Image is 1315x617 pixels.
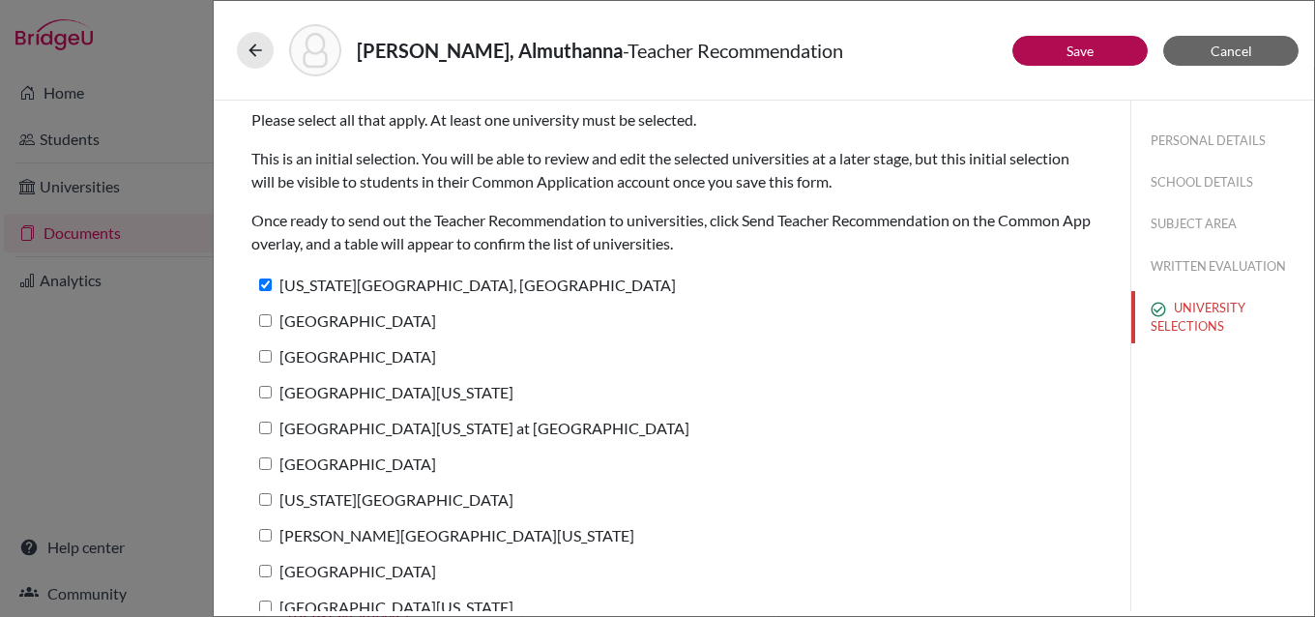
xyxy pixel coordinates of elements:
label: [GEOGRAPHIC_DATA] [251,557,436,585]
p: Please select all that apply. At least one university must be selected. [251,108,1093,132]
label: [US_STATE][GEOGRAPHIC_DATA] [251,485,513,514]
input: [GEOGRAPHIC_DATA] [259,350,272,363]
button: SCHOOL DETAILS [1131,165,1314,199]
input: [PERSON_NAME][GEOGRAPHIC_DATA][US_STATE] [259,529,272,542]
p: This is an initial selection. You will be able to review and edit the selected universities at a ... [251,147,1093,193]
button: WRITTEN EVALUATION [1131,250,1314,283]
input: [US_STATE][GEOGRAPHIC_DATA], [GEOGRAPHIC_DATA] [259,279,272,291]
label: [GEOGRAPHIC_DATA][US_STATE] at [GEOGRAPHIC_DATA] [251,414,689,442]
input: [GEOGRAPHIC_DATA] [259,457,272,470]
span: - Teacher Recommendation [623,39,843,62]
input: [GEOGRAPHIC_DATA][US_STATE] [259,601,272,613]
button: PERSONAL DETAILS [1131,124,1314,158]
label: [US_STATE][GEOGRAPHIC_DATA], [GEOGRAPHIC_DATA] [251,271,676,299]
button: SUBJECT AREA [1131,207,1314,241]
input: [GEOGRAPHIC_DATA][US_STATE] at [GEOGRAPHIC_DATA] [259,422,272,434]
label: [GEOGRAPHIC_DATA] [251,450,436,478]
label: [PERSON_NAME][GEOGRAPHIC_DATA][US_STATE] [251,521,634,549]
button: UNIVERSITY SELECTIONS [1131,291,1314,343]
label: [GEOGRAPHIC_DATA] [251,342,436,370]
input: [GEOGRAPHIC_DATA] [259,314,272,327]
input: [GEOGRAPHIC_DATA][US_STATE] [259,386,272,398]
input: [GEOGRAPHIC_DATA] [259,565,272,577]
strong: [PERSON_NAME], Almuthanna [357,39,623,62]
p: Once ready to send out the Teacher Recommendation to universities, click Send Teacher Recommendat... [251,209,1093,255]
label: [GEOGRAPHIC_DATA][US_STATE] [251,378,513,406]
img: check_circle_outline-e4d4ac0f8e9136db5ab2.svg [1151,302,1166,317]
input: [US_STATE][GEOGRAPHIC_DATA] [259,493,272,506]
label: [GEOGRAPHIC_DATA] [251,307,436,335]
